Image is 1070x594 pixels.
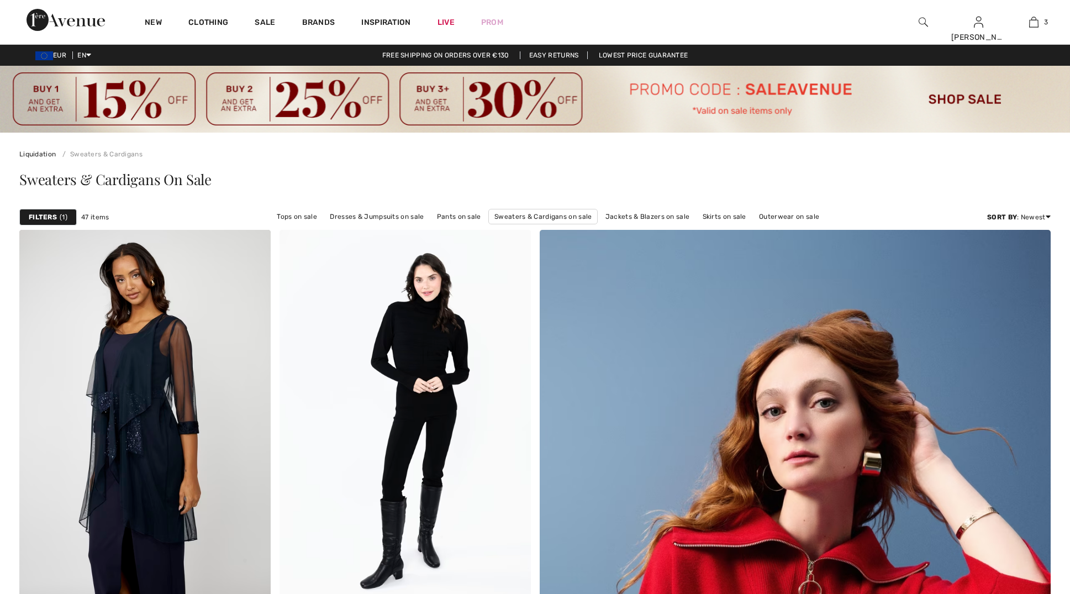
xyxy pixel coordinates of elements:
[590,51,697,59] a: Lowest Price Guarantee
[361,18,410,29] span: Inspiration
[81,212,109,222] span: 47 items
[19,170,212,189] span: Sweaters & Cardigans On Sale
[697,209,752,224] a: Skirts on sale
[974,17,983,27] a: Sign In
[431,209,487,224] a: Pants on sale
[600,209,695,224] a: Jackets & Blazers on sale
[987,213,1017,221] strong: Sort By
[919,15,928,29] img: search the website
[520,51,588,59] a: Easy Returns
[27,9,105,31] img: 1ère Avenue
[19,150,56,158] a: Liquidation
[188,18,228,29] a: Clothing
[1044,17,1048,27] span: 3
[271,209,323,224] a: Tops on sale
[753,209,825,224] a: Outerwear on sale
[438,17,455,28] a: Live
[302,18,335,29] a: Brands
[35,51,53,60] img: Euro
[974,15,983,29] img: My Info
[1006,15,1061,29] a: 3
[373,51,518,59] a: Free shipping on orders over €130
[488,209,598,224] a: Sweaters & Cardigans on sale
[255,18,275,29] a: Sale
[481,17,503,28] a: Prom
[29,212,57,222] strong: Filters
[1029,15,1039,29] img: My Bag
[324,209,429,224] a: Dresses & Jumpsuits on sale
[951,31,1005,43] div: [PERSON_NAME]
[35,51,71,59] span: EUR
[60,212,67,222] span: 1
[58,150,143,158] a: Sweaters & Cardigans
[77,51,91,59] span: EN
[145,18,162,29] a: New
[987,212,1051,222] div: : Newest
